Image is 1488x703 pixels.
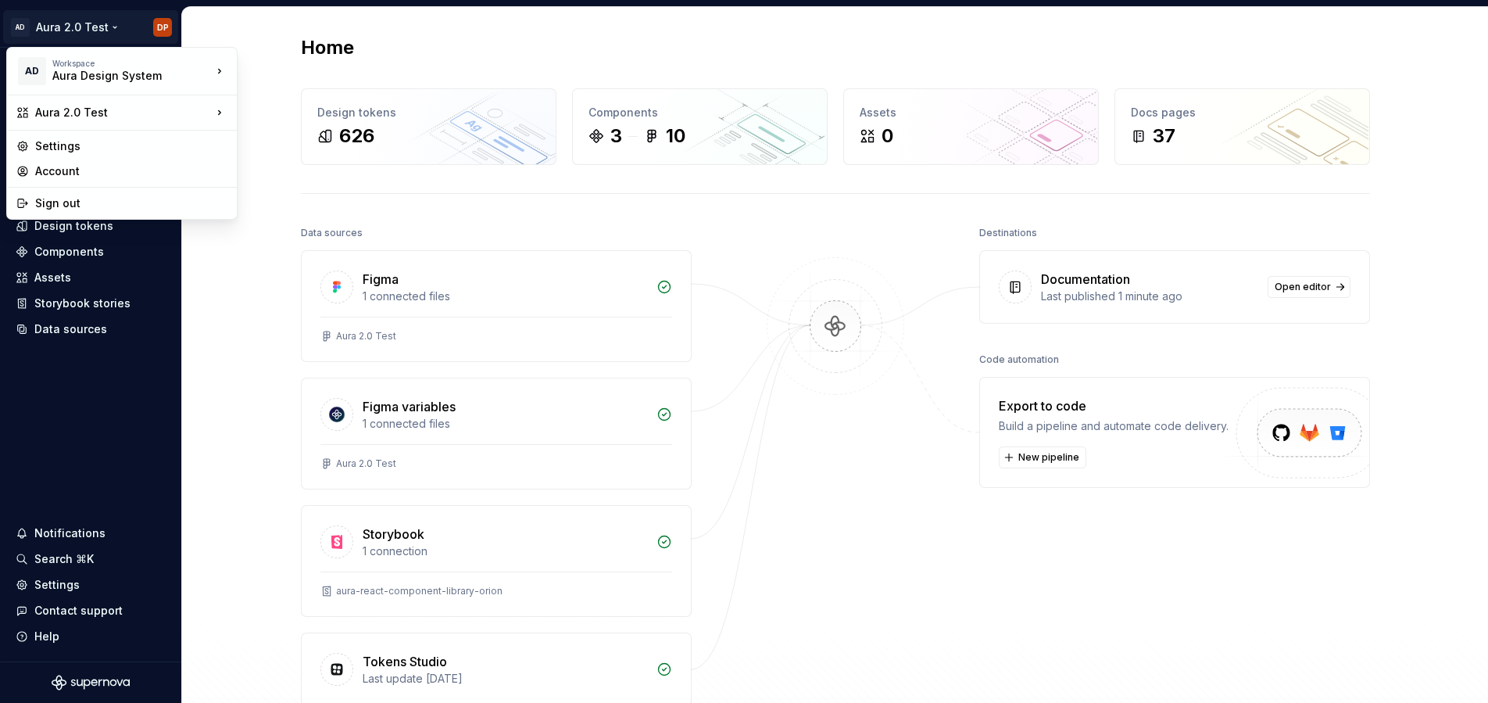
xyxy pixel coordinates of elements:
[35,195,227,211] div: Sign out
[52,68,185,84] div: Aura Design System
[35,105,212,120] div: Aura 2.0 Test
[35,138,227,154] div: Settings
[52,59,212,68] div: Workspace
[35,163,227,179] div: Account
[18,57,46,85] div: AD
